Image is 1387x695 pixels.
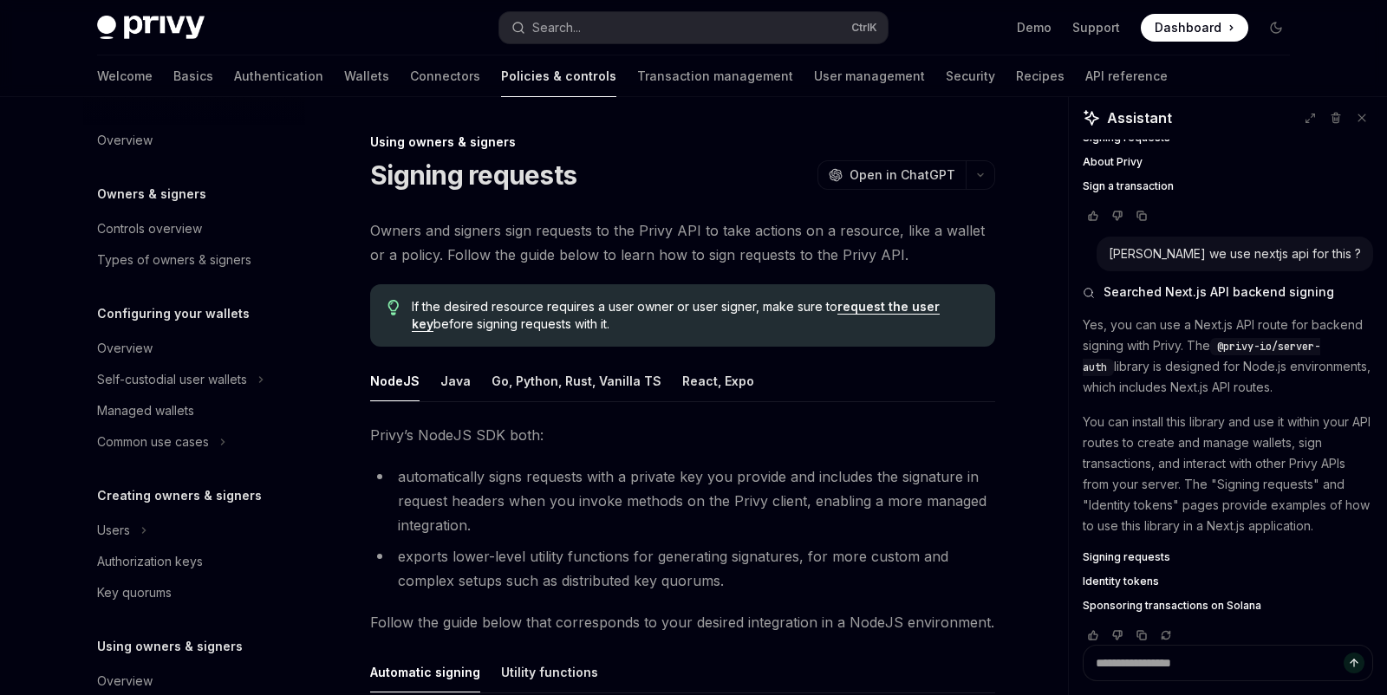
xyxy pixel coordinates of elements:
[97,218,202,239] div: Controls overview
[83,546,305,577] a: Authorization keys
[83,244,305,276] a: Types of owners & signers
[410,55,480,97] a: Connectors
[1141,14,1248,42] a: Dashboard
[637,55,793,97] a: Transaction management
[851,21,877,35] span: Ctrl K
[97,184,206,205] h5: Owners & signers
[97,130,153,151] div: Overview
[370,464,995,537] li: automatically signs requests with a private key you provide and includes the signature in request...
[499,12,888,43] button: Search...CtrlK
[97,551,203,572] div: Authorization keys
[501,55,616,97] a: Policies & controls
[83,333,305,364] a: Overview
[370,133,995,151] div: Using owners & signers
[173,55,213,97] a: Basics
[532,17,581,38] div: Search...
[1083,155,1143,169] span: About Privy
[97,520,130,541] div: Users
[1083,179,1373,193] a: Sign a transaction
[370,218,995,267] span: Owners and signers sign requests to the Privy API to take actions on a resource, like a wallet or...
[1083,575,1373,588] a: Identity tokens
[1083,340,1320,374] span: @privy-io/server-auth
[97,636,243,657] h5: Using owners & signers
[387,300,400,315] svg: Tip
[370,610,995,634] span: Follow the guide below that corresponds to your desired integration in a NodeJS environment.
[1016,55,1065,97] a: Recipes
[1344,653,1364,673] button: Send message
[370,423,995,447] span: Privy’s NodeJS SDK both:
[1083,412,1373,536] p: You can install this library and use it within your API routes to create and manage wallets, sign...
[682,360,754,401] button: React, Expo
[83,213,305,244] a: Controls overview
[1083,575,1159,588] span: Identity tokens
[412,298,978,333] span: If the desired resource requires a user owner or user signer, make sure to before signing request...
[97,303,250,324] h5: Configuring your wallets
[234,55,323,97] a: Authentication
[97,432,209,452] div: Common use cases
[440,360,471,401] button: Java
[97,369,247,390] div: Self-custodial user wallets
[370,544,995,593] li: exports lower-level utility functions for generating signatures, for more custom and complex setu...
[97,55,153,97] a: Welcome
[370,159,576,191] h1: Signing requests
[370,360,420,401] button: NodeJS
[97,338,153,359] div: Overview
[1083,550,1170,564] span: Signing requests
[97,671,153,692] div: Overview
[1083,283,1373,301] button: Searched Next.js API backend signing
[97,16,205,40] img: dark logo
[83,577,305,608] a: Key quorums
[946,55,995,97] a: Security
[1262,14,1290,42] button: Toggle dark mode
[1083,315,1373,398] p: Yes, you can use a Next.js API route for backend signing with Privy. The library is designed for ...
[1083,599,1373,613] a: Sponsoring transactions on Solana
[97,582,172,603] div: Key quorums
[97,400,194,421] div: Managed wallets
[83,125,305,156] a: Overview
[97,250,251,270] div: Types of owners & signers
[1155,19,1221,36] span: Dashboard
[1083,550,1373,564] a: Signing requests
[1072,19,1120,36] a: Support
[1083,179,1174,193] span: Sign a transaction
[1107,107,1172,128] span: Assistant
[814,55,925,97] a: User management
[83,395,305,426] a: Managed wallets
[1104,283,1334,301] span: Searched Next.js API backend signing
[344,55,389,97] a: Wallets
[817,160,966,190] button: Open in ChatGPT
[1017,19,1052,36] a: Demo
[492,360,661,401] button: Go, Python, Rust, Vanilla TS
[1109,245,1361,263] div: [PERSON_NAME] we use nextjs api for this ?
[1083,155,1373,169] a: About Privy
[1085,55,1168,97] a: API reference
[1083,599,1261,613] span: Sponsoring transactions on Solana
[850,166,955,184] span: Open in ChatGPT
[97,485,262,506] h5: Creating owners & signers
